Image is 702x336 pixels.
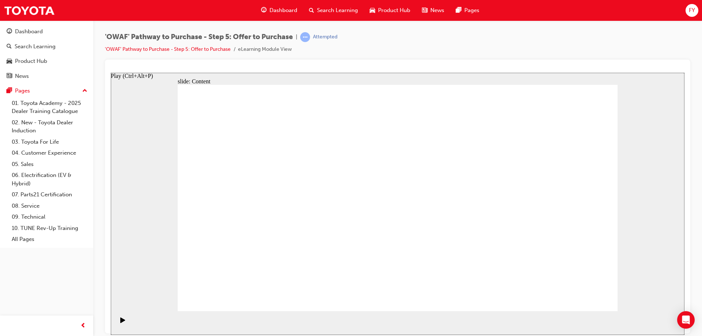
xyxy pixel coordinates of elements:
span: pages-icon [456,6,461,15]
button: DashboardSearch LearningProduct HubNews [3,23,90,84]
div: News [15,72,29,80]
a: car-iconProduct Hub [364,3,416,18]
span: Dashboard [269,6,297,15]
a: 05. Sales [9,159,90,170]
span: guage-icon [7,29,12,35]
span: Search Learning [317,6,358,15]
span: guage-icon [261,6,267,15]
a: 10. TUNE Rev-Up Training [9,223,90,234]
button: Play (Ctrl+Alt+P) [4,244,16,257]
div: Dashboard [15,27,43,36]
img: Trak [4,2,55,19]
button: FY [686,4,698,17]
a: Dashboard [3,25,90,38]
span: FY [689,6,695,15]
span: up-icon [82,86,87,96]
a: 08. Service [9,200,90,212]
a: 02. New - Toyota Dealer Induction [9,117,90,136]
a: Product Hub [3,54,90,68]
a: search-iconSearch Learning [303,3,364,18]
button: Pages [3,84,90,98]
span: prev-icon [80,321,86,331]
span: pages-icon [7,88,12,94]
div: Search Learning [15,42,56,51]
span: car-icon [370,6,375,15]
span: learningRecordVerb_ATTEMPT-icon [300,32,310,42]
span: search-icon [309,6,314,15]
a: 09. Technical [9,211,90,223]
a: 'OWAF' Pathway to Purchase - Step 5: Offer to Purchase [105,46,231,52]
span: news-icon [422,6,427,15]
span: Product Hub [378,6,410,15]
div: Attempted [313,34,337,41]
a: 01. Toyota Academy - 2025 Dealer Training Catalogue [9,98,90,117]
li: eLearning Module View [238,45,292,54]
a: News [3,69,90,83]
span: news-icon [7,73,12,80]
a: 07. Parts21 Certification [9,189,90,200]
span: News [430,6,444,15]
div: playback controls [4,238,16,262]
span: Pages [464,6,479,15]
a: Search Learning [3,40,90,53]
span: 'OWAF' Pathway to Purchase - Step 5: Offer to Purchase [105,33,293,41]
a: pages-iconPages [450,3,485,18]
a: All Pages [9,234,90,245]
a: guage-iconDashboard [255,3,303,18]
span: search-icon [7,44,12,50]
div: Product Hub [15,57,47,65]
span: car-icon [7,58,12,65]
div: Open Intercom Messenger [677,311,695,329]
div: Pages [15,87,30,95]
a: 03. Toyota For Life [9,136,90,148]
a: 06. Electrification (EV & Hybrid) [9,170,90,189]
a: 04. Customer Experience [9,147,90,159]
a: news-iconNews [416,3,450,18]
span: | [296,33,297,41]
